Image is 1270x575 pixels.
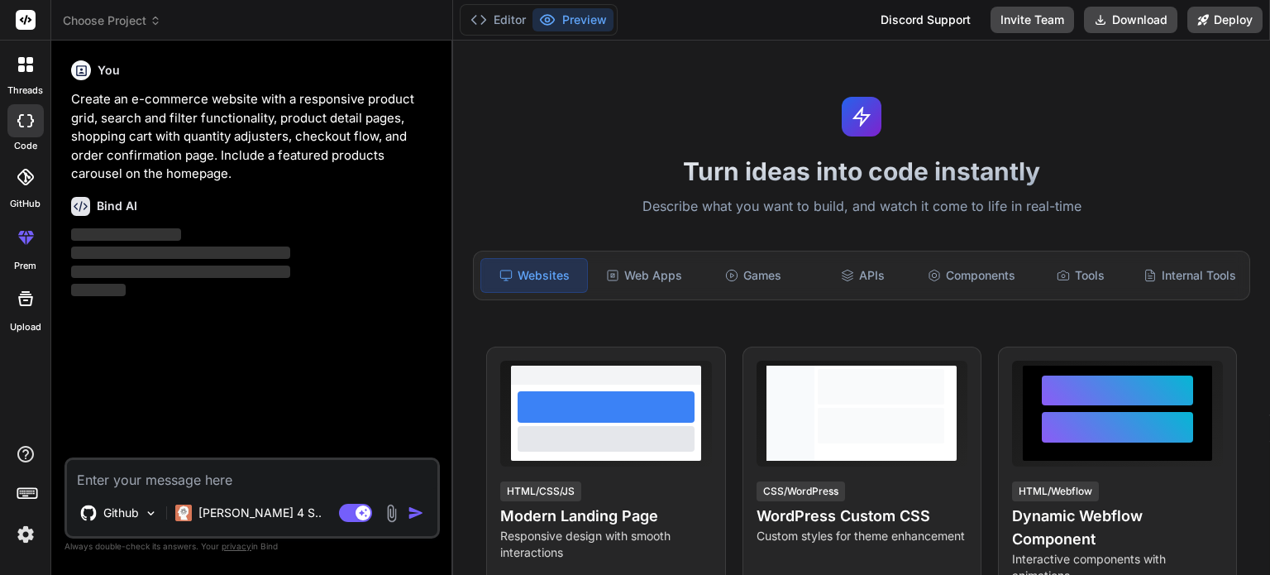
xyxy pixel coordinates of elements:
div: Websites [480,258,588,293]
div: Web Apps [591,258,697,293]
label: code [14,139,37,153]
button: Invite Team [991,7,1074,33]
span: ‌ [71,247,290,259]
label: prem [14,259,36,273]
p: Describe what you want to build, and watch it come to life in real-time [463,196,1260,218]
button: Preview [532,8,614,31]
div: Games [700,258,806,293]
span: privacy [222,541,251,551]
button: Deploy [1187,7,1263,33]
h4: Dynamic Webflow Component [1012,505,1223,551]
div: Tools [1028,258,1134,293]
button: Editor [464,8,532,31]
img: icon [408,505,424,521]
img: Claude 4 Sonnet [175,505,192,521]
span: Choose Project [63,12,161,29]
h1: Turn ideas into code instantly [463,156,1260,186]
div: Components [919,258,1024,293]
img: attachment [382,504,401,523]
div: HTML/Webflow [1012,482,1099,501]
p: Github [103,505,139,521]
span: ‌ [71,228,181,241]
div: CSS/WordPress [757,482,845,501]
p: Create an e-commerce website with a responsive product grid, search and filter functionality, pro... [71,90,437,184]
h4: Modern Landing Page [500,505,711,528]
label: Upload [10,320,41,334]
h4: WordPress Custom CSS [757,505,967,528]
span: ‌ [71,284,126,296]
div: APIs [809,258,915,293]
h6: Bind AI [97,198,137,214]
button: Download [1084,7,1177,33]
div: Discord Support [871,7,981,33]
label: GitHub [10,197,41,211]
p: Always double-check its answers. Your in Bind [64,539,440,554]
p: [PERSON_NAME] 4 S.. [198,505,322,521]
div: Internal Tools [1137,258,1243,293]
p: Custom styles for theme enhancement [757,528,967,544]
img: Pick Models [144,506,158,520]
span: ‌ [71,266,290,278]
p: Responsive design with smooth interactions [500,528,711,561]
img: settings [12,520,40,549]
h6: You [98,62,120,79]
div: HTML/CSS/JS [500,482,581,501]
label: threads [7,84,43,98]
